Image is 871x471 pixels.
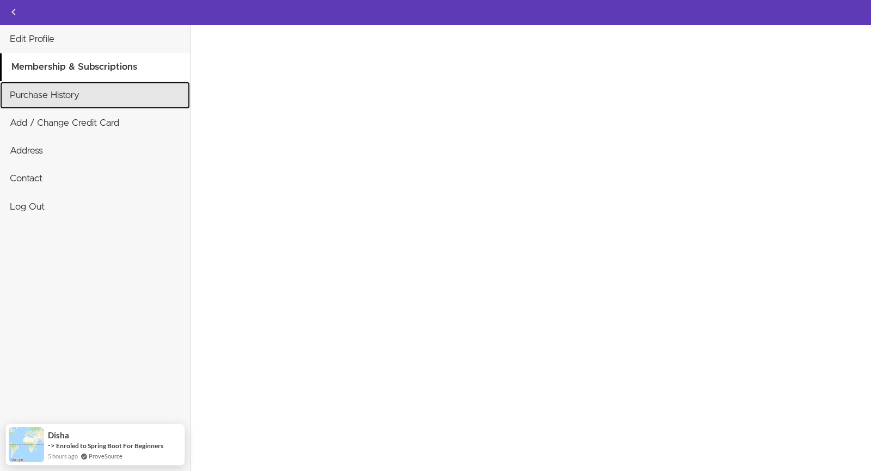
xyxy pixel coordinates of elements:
[89,451,122,461] a: ProveSource
[7,5,20,19] svg: Back to courses
[48,431,69,440] span: Disha
[9,427,44,462] img: provesource social proof notification image
[2,53,190,81] a: Membership & Subscriptions
[48,441,55,450] span: ->
[48,451,78,461] span: 5 hours ago
[56,442,163,450] a: Enroled to Spring Boot For Beginners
